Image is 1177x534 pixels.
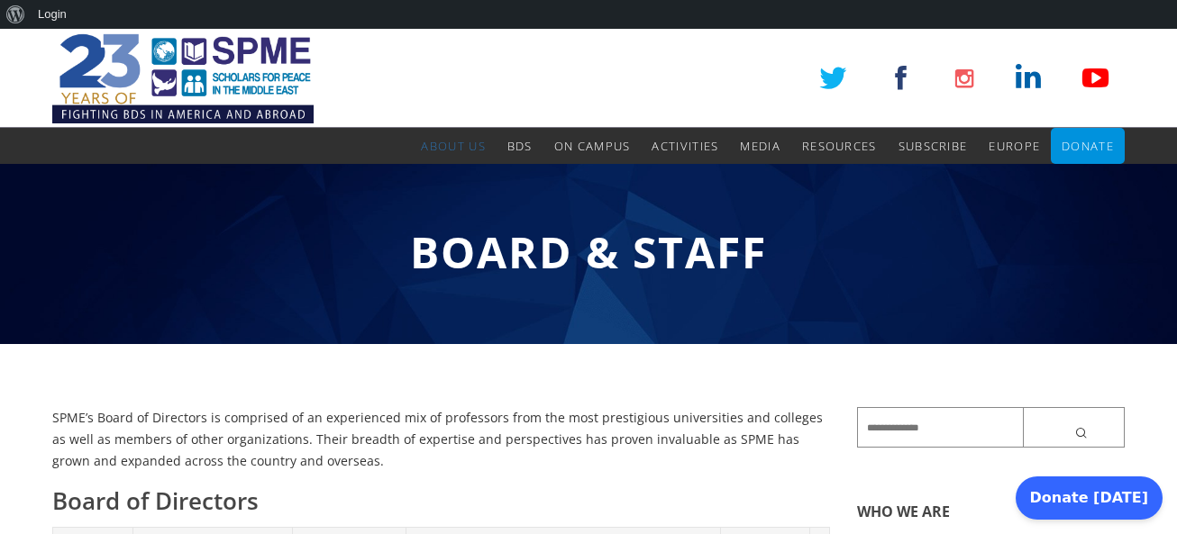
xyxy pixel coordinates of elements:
a: Resources [802,128,877,164]
span: Donate [1062,138,1114,154]
span: About Us [421,138,485,154]
span: On Campus [554,138,631,154]
p: SPME’s Board of Directors is comprised of an experienced mix of professors from the most prestigi... [52,407,830,471]
a: Media [740,128,780,164]
h3: Board of Directors [52,484,830,517]
a: Subscribe [899,128,968,164]
img: SPME [52,29,314,128]
span: Europe [989,138,1040,154]
h5: WHO WE ARE [857,502,1126,521]
a: Activities [652,128,718,164]
span: Board & Staff [410,222,767,281]
span: Resources [802,138,877,154]
a: Europe [989,128,1040,164]
a: About Us [421,128,485,164]
span: Activities [652,138,718,154]
a: BDS [507,128,533,164]
a: Donate [1062,128,1114,164]
span: Media [740,138,780,154]
span: Subscribe [899,138,968,154]
a: On Campus [554,128,631,164]
span: BDS [507,138,533,154]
